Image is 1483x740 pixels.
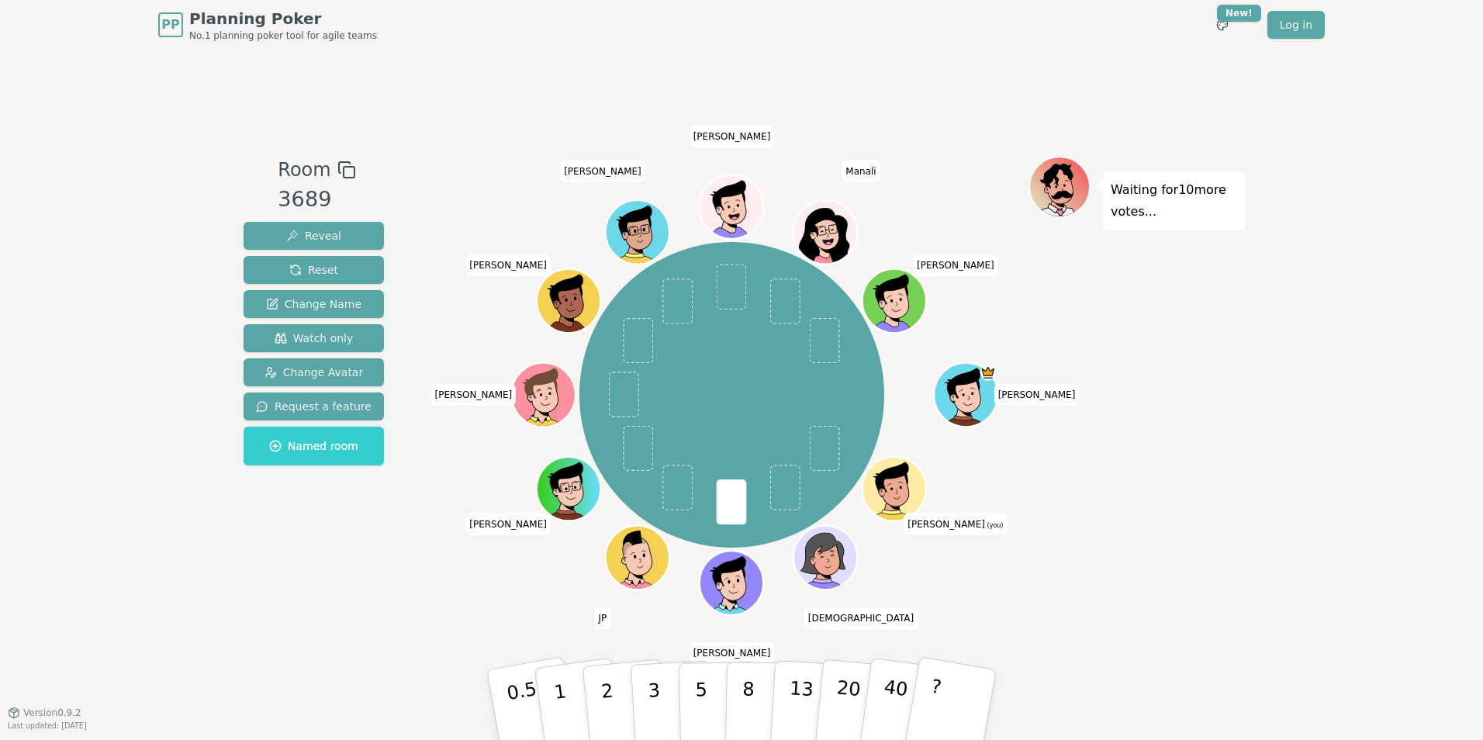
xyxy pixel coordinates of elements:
a: PPPlanning PokerNo.1 planning poker tool for agile teams [158,8,377,42]
a: Log in [1267,11,1325,39]
button: Named room [244,427,384,465]
span: Click to change your name [913,254,998,276]
span: Click to change your name [431,384,517,406]
span: Reset [289,262,338,278]
button: Watch only [244,324,384,352]
span: (you) [985,521,1004,528]
button: New! [1208,11,1236,39]
span: Request a feature [256,399,372,414]
span: Last updated: [DATE] [8,721,87,730]
span: Click to change your name [904,513,1007,534]
span: Change Name [266,296,361,312]
span: Click to change your name [465,513,551,534]
span: Click to change your name [842,161,880,182]
span: Click to change your name [690,126,775,147]
span: Planning Poker [189,8,377,29]
span: PP [161,16,179,34]
span: Click to change your name [465,254,551,276]
span: Click to change your name [560,161,645,182]
div: 3689 [278,184,355,216]
button: Reveal [244,222,384,250]
button: Change Avatar [244,358,384,386]
button: Click to change your avatar [864,458,925,519]
span: Named room [269,438,358,454]
span: Click to change your name [690,642,775,664]
button: Request a feature [244,392,384,420]
span: Change Avatar [264,365,364,380]
span: Click to change your name [994,384,1080,406]
div: New! [1217,5,1261,22]
span: Watch only [275,330,354,346]
span: No.1 planning poker tool for agile teams [189,29,377,42]
span: Dan is the host [980,365,997,381]
span: Click to change your name [595,607,611,629]
span: Click to change your name [804,607,918,629]
span: Reveal [286,228,341,244]
span: Version 0.9.2 [23,707,81,719]
button: Version0.9.2 [8,707,81,719]
p: Waiting for 10 more votes... [1111,179,1238,223]
button: Change Name [244,290,384,318]
button: Reset [244,256,384,284]
span: Room [278,156,330,184]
